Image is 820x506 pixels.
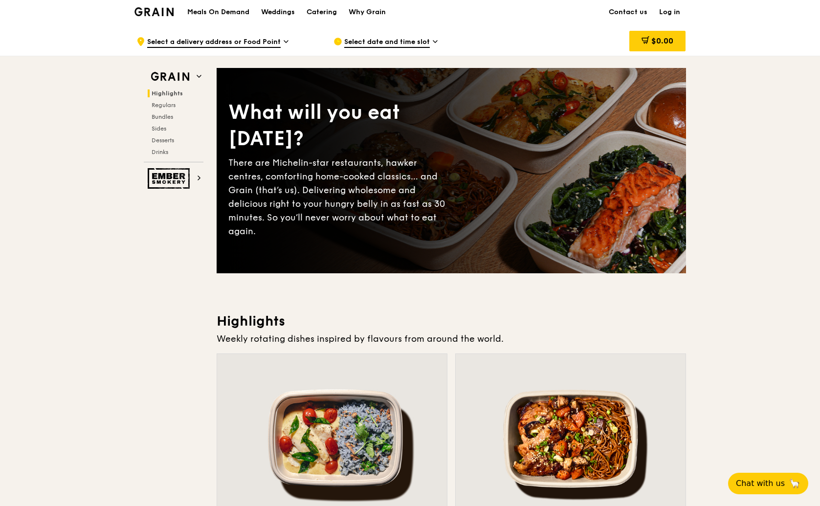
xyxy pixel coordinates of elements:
[152,137,174,144] span: Desserts
[134,7,174,16] img: Grain
[187,7,249,17] h1: Meals On Demand
[651,36,673,45] span: $0.00
[728,473,808,494] button: Chat with us🦙
[152,125,166,132] span: Sides
[344,37,430,48] span: Select date and time slot
[217,312,686,330] h3: Highlights
[152,113,173,120] span: Bundles
[228,156,451,238] div: There are Michelin-star restaurants, hawker centres, comforting home-cooked classics… and Grain (...
[228,99,451,152] div: What will you eat [DATE]?
[147,37,281,48] span: Select a delivery address or Food Point
[152,149,168,155] span: Drinks
[789,478,800,489] span: 🦙
[736,478,785,489] span: Chat with us
[148,168,193,189] img: Ember Smokery web logo
[152,90,183,97] span: Highlights
[217,332,686,346] div: Weekly rotating dishes inspired by flavours from around the world.
[152,102,176,109] span: Regulars
[148,68,193,86] img: Grain web logo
